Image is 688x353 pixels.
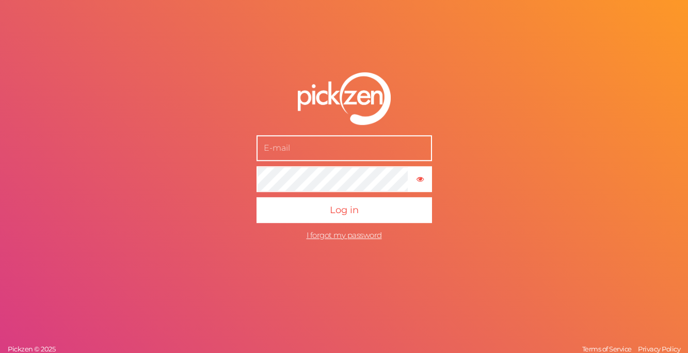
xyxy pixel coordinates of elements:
input: E-mail [257,135,432,161]
span: Privacy Policy [638,345,680,353]
button: Log in [257,197,432,223]
span: Log in [330,204,359,216]
a: Pickzen © 2025 [5,345,58,353]
a: Privacy Policy [635,345,683,353]
span: Terms of Service [582,345,632,353]
a: I forgot my password [307,230,382,240]
a: Terms of Service [580,345,634,353]
img: pz-logo-white.png [298,72,391,125]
